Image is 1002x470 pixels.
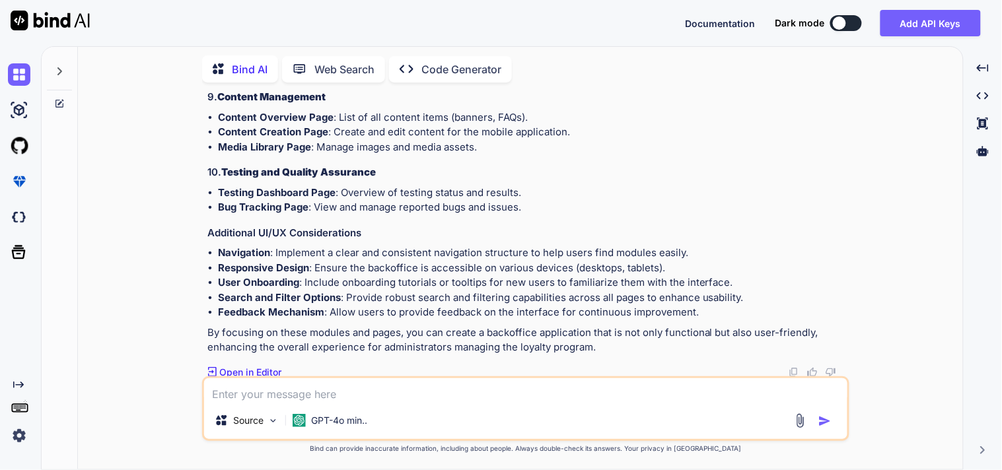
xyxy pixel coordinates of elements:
[218,125,328,138] strong: Content Creation Page
[218,261,309,274] strong: Responsive Design
[818,415,832,428] img: icon
[268,415,279,426] img: Pick Models
[421,61,501,77] p: Code Generator
[793,413,808,428] img: attachment
[207,226,847,241] h3: Additional UI/UX Considerations
[207,90,847,105] h3: 9.
[789,367,799,378] img: copy
[232,61,268,77] p: Bind AI
[218,186,336,199] strong: Testing Dashboard Page
[218,246,847,261] li: : Implement a clear and consistent navigation structure to help users find modules easily.
[218,111,334,123] strong: Content Overview Page
[218,185,847,201] li: : Overview of testing status and results.
[218,305,847,320] li: : Allow users to provide feedback on the interface for continuous improvement.
[8,99,30,121] img: ai-studio
[221,166,376,178] strong: Testing and Quality Assurance
[314,61,375,77] p: Web Search
[8,135,30,157] img: githubLight
[686,17,756,30] button: Documentation
[219,366,282,379] p: Open in Editor
[218,140,847,155] li: : Manage images and media assets.
[8,63,30,86] img: chat
[218,201,308,213] strong: Bug Tracking Page
[775,17,825,30] span: Dark mode
[293,414,306,427] img: GPT-4o mini
[217,90,326,103] strong: Content Management
[218,290,847,306] li: : Provide robust search and filtering capabilities across all pages to enhance usability.
[202,444,849,453] p: Bind can provide inaccurate information, including about people. Always double-check its answers....
[8,424,30,447] img: settings
[807,367,818,378] img: like
[8,170,30,193] img: premium
[218,306,324,318] strong: Feedback Mechanism
[218,291,341,304] strong: Search and Filter Options
[8,206,30,228] img: darkCloudIdeIcon
[218,276,299,288] strong: User Onboarding
[218,275,847,290] li: : Include onboarding tutorials or tooltips for new users to familiarize them with the interface.
[826,367,836,378] img: dislike
[207,325,847,355] p: By focusing on these modules and pages, you can create a backoffice application that is not only ...
[218,125,847,140] li: : Create and edit content for the mobile application.
[207,165,847,180] h3: 10.
[311,414,367,427] p: GPT-4o min..
[686,18,756,29] span: Documentation
[218,246,270,259] strong: Navigation
[880,10,981,36] button: Add API Keys
[218,261,847,276] li: : Ensure the backoffice is accessible on various devices (desktops, tablets).
[218,110,847,125] li: : List of all content items (banners, FAQs).
[218,200,847,215] li: : View and manage reported bugs and issues.
[218,141,311,153] strong: Media Library Page
[11,11,90,30] img: Bind AI
[233,414,264,427] p: Source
